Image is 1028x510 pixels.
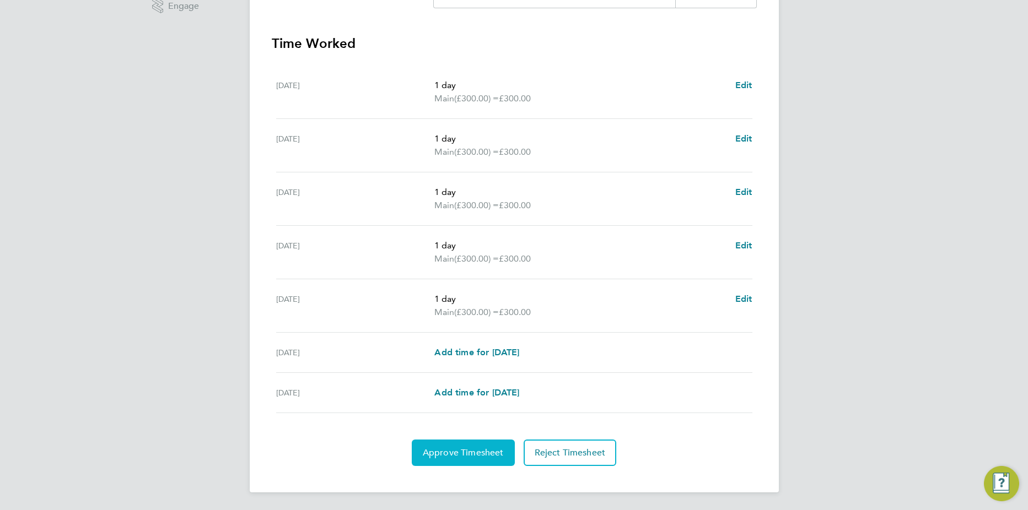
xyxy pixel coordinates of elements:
[276,239,435,265] div: [DATE]
[735,294,752,304] span: Edit
[276,132,435,159] div: [DATE]
[735,79,752,92] a: Edit
[524,440,617,466] button: Reject Timesheet
[276,346,435,359] div: [DATE]
[454,253,499,264] span: (£300.00) =
[535,447,606,458] span: Reject Timesheet
[434,145,454,159] span: Main
[735,80,752,90] span: Edit
[499,307,531,317] span: £300.00
[434,92,454,105] span: Main
[735,240,752,251] span: Edit
[434,239,726,252] p: 1 day
[168,2,199,11] span: Engage
[276,186,435,212] div: [DATE]
[276,292,435,319] div: [DATE]
[735,292,752,306] a: Edit
[434,292,726,306] p: 1 day
[434,387,519,398] span: Add time for [DATE]
[499,147,531,157] span: £300.00
[276,79,435,105] div: [DATE]
[272,35,757,52] h3: Time Worked
[423,447,504,458] span: Approve Timesheet
[499,93,531,104] span: £300.00
[735,186,752,199] a: Edit
[434,199,454,212] span: Main
[434,186,726,199] p: 1 day
[499,200,531,210] span: £300.00
[276,386,435,399] div: [DATE]
[434,252,454,265] span: Main
[412,440,515,466] button: Approve Timesheet
[454,200,499,210] span: (£300.00) =
[735,133,752,144] span: Edit
[735,239,752,252] a: Edit
[434,386,519,399] a: Add time for [DATE]
[434,346,519,359] a: Add time for [DATE]
[735,132,752,145] a: Edit
[434,132,726,145] p: 1 day
[434,79,726,92] p: 1 day
[735,187,752,197] span: Edit
[454,93,499,104] span: (£300.00) =
[434,347,519,357] span: Add time for [DATE]
[434,306,454,319] span: Main
[454,147,499,157] span: (£300.00) =
[984,466,1019,501] button: Engage Resource Center
[454,307,499,317] span: (£300.00) =
[499,253,531,264] span: £300.00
